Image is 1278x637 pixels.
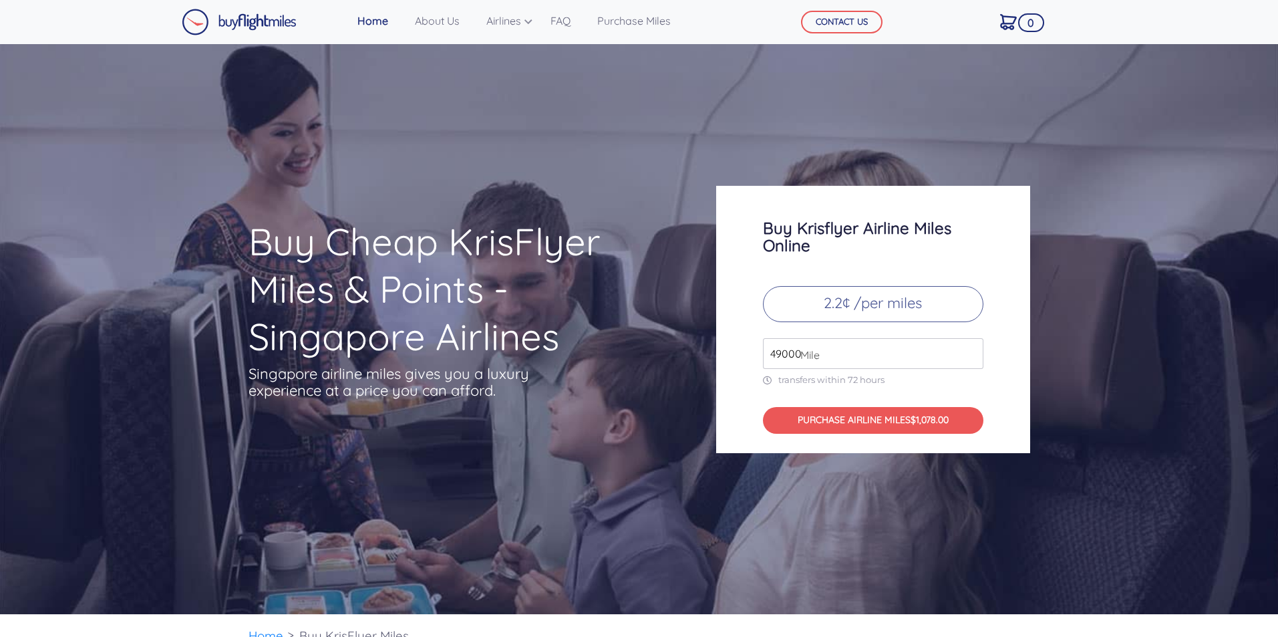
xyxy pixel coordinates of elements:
a: Airlines [481,7,529,34]
span: Mile [794,347,820,363]
h1: Buy Cheap KrisFlyer Miles & Points - Singapore Airlines [249,218,664,360]
p: Singapore airline miles gives you a luxury experience at a price you can afford. [249,366,549,399]
a: Buy Flight Miles Logo [182,5,297,39]
span: $1,078.00 [911,414,949,426]
a: Purchase Miles [592,7,676,34]
a: About Us [410,7,465,34]
a: FAQ [545,7,576,34]
h3: Buy Krisflyer Airline Miles Online [763,219,983,254]
img: Buy Flight Miles Logo [182,9,297,35]
a: Home [352,7,393,34]
a: 0 [995,7,1022,35]
span: 0 [1018,13,1044,32]
img: Cart [1000,14,1017,30]
button: PURCHASE AIRLINE MILES$1,078.00 [763,407,983,434]
p: 2.2¢ /per miles [763,286,983,322]
p: transfers within 72 hours [763,374,983,386]
button: CONTACT US [801,11,883,33]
